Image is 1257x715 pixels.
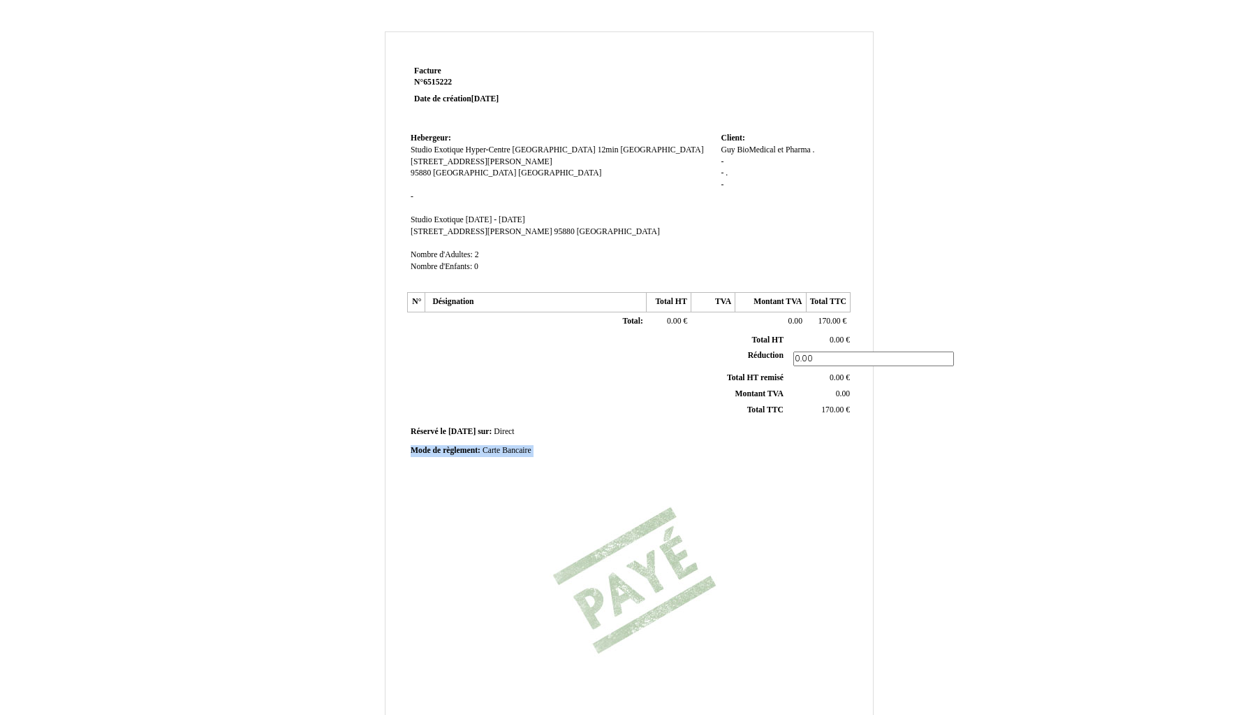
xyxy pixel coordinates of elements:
[518,168,601,178] span: [GEOGRAPHIC_DATA]
[726,168,728,178] span: .
[411,168,431,178] span: 95880
[478,427,492,436] span: sur:
[786,402,853,418] td: €
[727,373,784,382] span: Total HT remisé
[494,427,514,436] span: Direct
[747,405,784,414] span: Total TTC
[411,145,704,154] span: Studio Exotique Hyper-Centre [GEOGRAPHIC_DATA] 12min [GEOGRAPHIC_DATA]
[786,370,853,387] td: €
[414,77,581,88] strong: N°
[411,157,552,166] span: [STREET_ADDRESS][PERSON_NAME]
[475,250,479,259] span: 2
[411,133,451,143] span: Hebergeur:
[411,227,552,236] span: [STREET_ADDRESS][PERSON_NAME]
[667,317,681,326] span: 0.00
[411,215,464,224] span: Studio Exotique
[411,262,472,271] span: Nombre d'Enfants:
[433,168,516,178] span: [GEOGRAPHIC_DATA]
[411,446,480,455] span: Mode de règlement:
[735,293,806,312] th: Montant TVA
[691,293,735,312] th: TVA
[806,293,850,312] th: Total TTC
[752,335,784,345] span: Total HT
[425,293,647,312] th: Désignation
[735,389,784,398] span: Montant TVA
[821,405,844,414] span: 170.00
[647,293,691,312] th: Total HT
[411,250,473,259] span: Nombre d'Adultes:
[554,227,575,236] span: 95880
[721,133,744,143] span: Client:
[721,168,723,178] span: -
[577,227,660,236] span: [GEOGRAPHIC_DATA]
[408,293,425,312] th: N°
[622,317,642,326] span: Total:
[414,66,441,75] span: Facture
[786,333,853,348] td: €
[748,351,784,360] span: Réduction
[721,157,723,166] span: -
[818,317,841,326] span: 170.00
[466,215,525,224] span: [DATE] - [DATE]
[788,317,802,326] span: 0.00
[471,94,499,103] span: [DATE]
[813,145,815,154] span: .
[830,335,844,345] span: 0.00
[721,180,723,189] span: -
[830,373,844,382] span: 0.00
[483,446,531,455] span: Carte Bancaire
[411,427,446,436] span: Réservé le
[647,312,691,332] td: €
[414,94,499,103] strong: Date de création
[411,192,413,201] span: -
[474,262,478,271] span: 0
[448,427,476,436] span: [DATE]
[836,389,850,398] span: 0.00
[423,78,452,87] span: 6515222
[806,312,850,332] td: €
[721,145,810,154] span: Guy BioMedical et Pharma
